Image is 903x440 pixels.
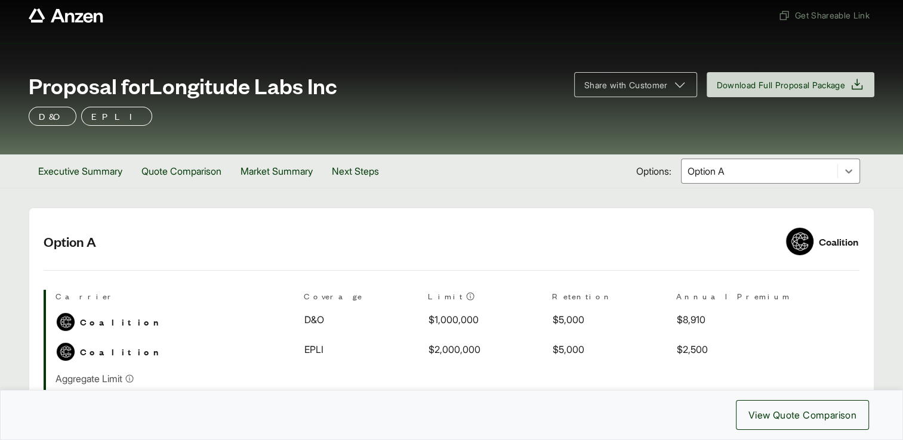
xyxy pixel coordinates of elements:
[56,388,134,402] p: $4,000,000
[736,400,869,430] button: View Quote Comparison
[29,73,337,97] span: Proposal for Longitude Labs Inc
[44,233,771,250] h2: Option A
[748,408,856,422] span: View Quote Comparison
[304,312,324,327] span: D&O
[57,343,75,361] img: Coalition logo
[91,109,142,123] p: EPLI
[636,164,671,178] span: Options:
[428,290,543,307] th: Limit
[574,72,697,97] button: Share with Customer
[304,342,323,357] span: EPLI
[231,154,322,188] button: Market Summary
[29,154,132,188] button: Executive Summary
[57,313,75,331] img: Coalition logo
[56,371,122,386] p: Aggregate Limit
[707,72,875,97] button: Download Full Proposal Package
[429,312,479,327] span: $1,000,000
[584,79,668,91] span: Share with Customer
[29,8,103,23] a: Anzen website
[553,312,584,327] span: $5,000
[429,342,480,357] span: $2,000,000
[80,315,164,329] span: Coalition
[553,342,584,357] span: $5,000
[778,9,870,21] span: Get Shareable Link
[39,109,66,123] p: D&O
[677,342,708,357] span: $2,500
[552,290,667,307] th: Retention
[773,4,874,26] button: Get Shareable Link
[132,154,231,188] button: Quote Comparison
[717,79,846,91] span: Download Full Proposal Package
[819,234,858,250] div: Coalition
[676,290,791,307] th: Annual Premium
[322,154,389,188] button: Next Steps
[56,290,294,307] th: Carrier
[677,312,705,327] span: $8,910
[80,345,164,359] span: Coalition
[786,228,813,255] img: Coalition logo
[304,290,418,307] th: Coverage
